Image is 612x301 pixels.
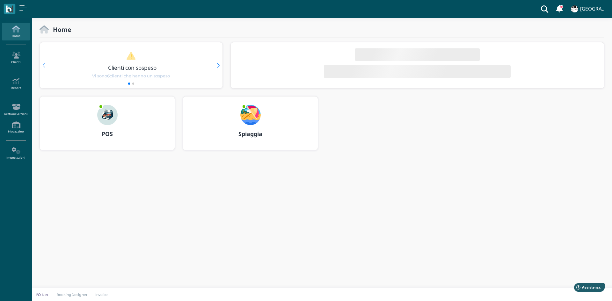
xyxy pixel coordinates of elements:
[42,63,45,68] div: Previous slide
[2,23,30,40] a: Home
[2,101,30,118] a: Gestione Articoli
[49,26,71,33] h2: Home
[183,96,318,158] a: ... Spiaggia
[52,52,210,79] a: Clienti con sospeso Vi sono6clienti che hanno un sospeso
[580,6,608,12] h4: [GEOGRAPHIC_DATA]
[102,130,113,138] b: POS
[92,73,170,79] span: Vi sono clienti che hanno un sospeso
[567,281,607,296] iframe: Help widget launcher
[570,1,608,17] a: ... [GEOGRAPHIC_DATA]
[40,96,175,158] a: ... POS
[571,5,578,12] img: ...
[240,105,261,125] img: ...
[107,74,110,78] b: 6
[40,42,222,88] div: 1 / 2
[2,119,30,136] a: Magazzino
[53,65,211,71] h3: Clienti con sospeso
[19,5,42,10] span: Assistenza
[2,145,30,162] a: Impostazioni
[2,49,30,67] a: Clienti
[217,63,220,68] div: Next slide
[2,75,30,93] a: Report
[97,105,118,125] img: ...
[238,130,262,138] b: Spiaggia
[6,5,13,13] img: logo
